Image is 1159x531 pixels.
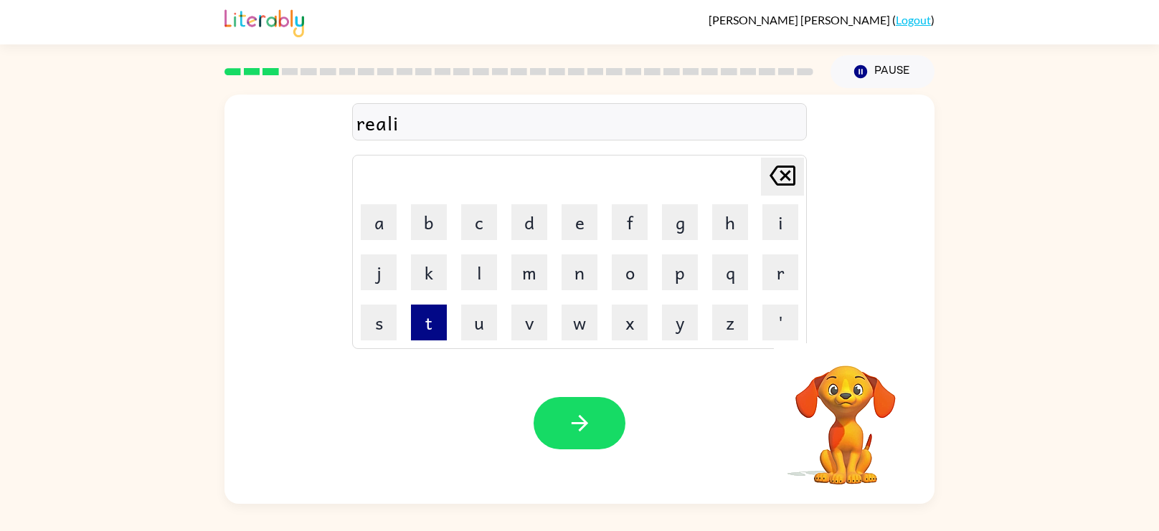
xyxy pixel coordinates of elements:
button: w [562,305,597,340]
button: n [562,254,597,290]
button: z [712,305,748,340]
button: k [411,254,447,290]
button: ' [762,305,798,340]
button: v [511,305,547,340]
button: u [461,305,497,340]
button: y [662,305,698,340]
button: x [612,305,648,340]
button: j [361,254,397,290]
button: g [662,204,698,240]
button: f [612,204,648,240]
div: reali [356,107,803,138]
button: d [511,204,547,240]
div: ( ) [709,13,935,27]
button: e [562,204,597,240]
a: Logout [896,13,931,27]
button: q [712,254,748,290]
button: p [662,254,698,290]
button: c [461,204,497,240]
button: h [712,204,748,240]
button: t [411,305,447,340]
video: Your browser must support playing .mp4 files to use Literably. Please try using another browser. [774,343,917,487]
button: a [361,204,397,240]
img: Literably [224,6,304,37]
button: r [762,254,798,290]
button: Pause [831,55,935,88]
span: [PERSON_NAME] [PERSON_NAME] [709,13,892,27]
button: m [511,254,547,290]
button: o [612,254,648,290]
button: s [361,305,397,340]
button: b [411,204,447,240]
button: i [762,204,798,240]
button: l [461,254,497,290]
